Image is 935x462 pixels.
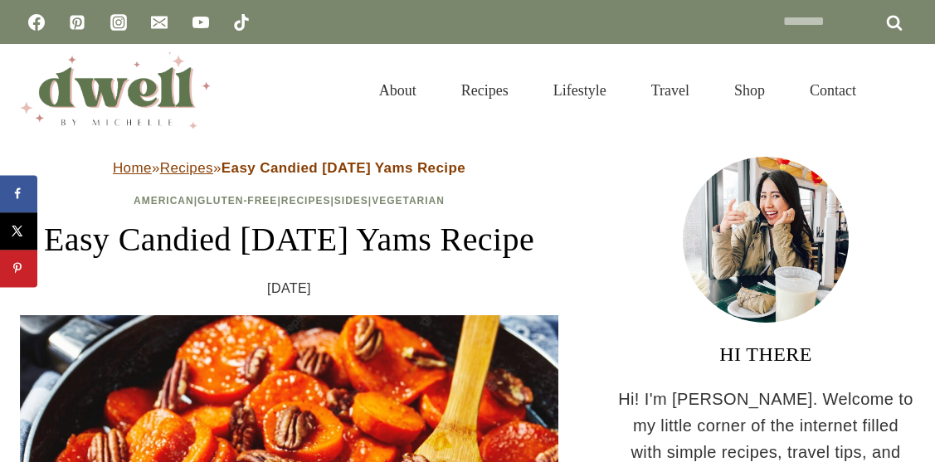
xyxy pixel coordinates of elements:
[267,278,311,299] time: [DATE]
[61,6,94,39] a: Pinterest
[113,160,152,176] a: Home
[334,195,368,207] a: Sides
[629,64,712,118] a: Travel
[197,195,277,207] a: Gluten-Free
[372,195,445,207] a: Vegetarian
[281,195,331,207] a: Recipes
[439,64,531,118] a: Recipes
[20,215,558,265] h1: Easy Candied [DATE] Yams Recipe
[160,160,213,176] a: Recipes
[357,64,879,118] nav: Primary Navigation
[616,339,915,369] h3: HI THERE
[531,64,629,118] a: Lifestyle
[184,6,217,39] a: YouTube
[887,76,915,105] button: View Search Form
[102,6,135,39] a: Instagram
[712,64,787,118] a: Shop
[113,160,465,176] span: » »
[787,64,879,118] a: Contact
[143,6,176,39] a: Email
[20,52,211,129] img: DWELL by michelle
[20,6,53,39] a: Facebook
[357,64,439,118] a: About
[134,195,445,207] span: | | | |
[225,6,258,39] a: TikTok
[134,195,194,207] a: American
[222,160,465,176] strong: Easy Candied [DATE] Yams Recipe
